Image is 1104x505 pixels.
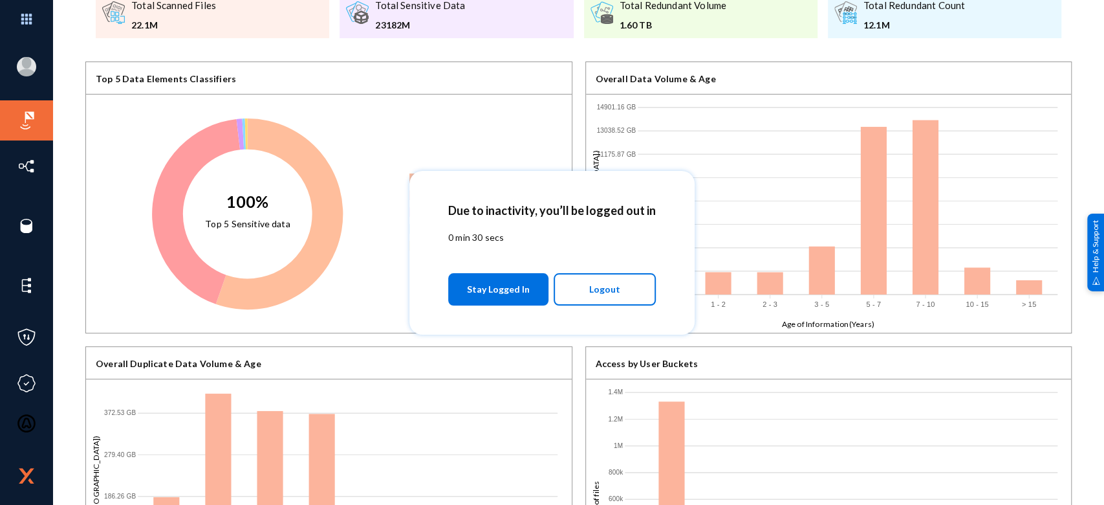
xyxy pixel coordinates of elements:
[554,273,656,306] button: Logout
[448,230,656,244] p: 0 min 30 secs
[589,278,620,300] span: Logout
[448,273,548,306] button: Stay Logged In
[448,203,656,218] h2: Due to inactivity, you’ll be logged out in
[467,278,530,301] span: Stay Logged In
